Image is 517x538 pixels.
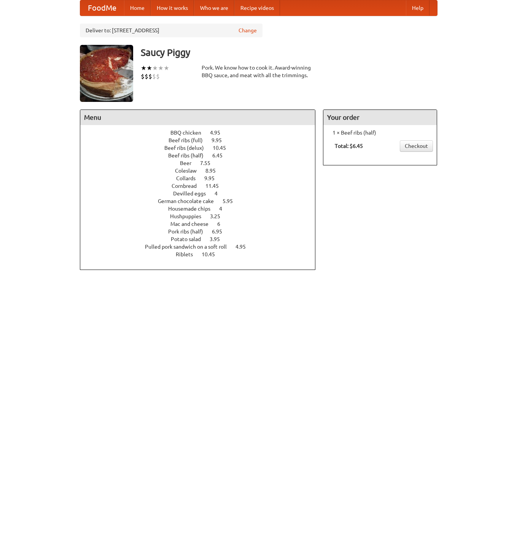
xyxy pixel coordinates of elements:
[176,251,229,257] a: Riblets 10.45
[169,137,210,143] span: Beef ribs (full)
[146,64,152,72] li: ★
[80,0,124,16] a: FoodMe
[152,72,156,81] li: $
[239,27,257,34] a: Change
[141,64,146,72] li: ★
[158,64,164,72] li: ★
[204,175,222,181] span: 9.95
[168,206,236,212] a: Housemade chips 4
[217,221,228,227] span: 6
[180,160,224,166] a: Beer 7.55
[80,45,133,102] img: angular.jpg
[171,236,208,242] span: Potato salad
[210,213,228,219] span: 3.25
[210,236,227,242] span: 3.95
[335,143,363,149] b: Total: $6.45
[164,145,240,151] a: Beef ribs (delux) 10.45
[168,206,218,212] span: Housemade chips
[170,130,234,136] a: BBQ chicken 4.95
[219,206,230,212] span: 4
[164,145,212,151] span: Beef ribs (delux)
[168,229,236,235] a: Pork ribs (half) 6.95
[156,72,160,81] li: $
[145,244,260,250] a: Pulled pork sandwich on a soft roll 4.95
[205,183,226,189] span: 11.45
[170,221,234,227] a: Mac and cheese 6
[152,64,158,72] li: ★
[141,72,145,81] li: $
[172,183,204,189] span: Cornbread
[212,152,230,159] span: 6.45
[235,244,253,250] span: 4.95
[170,213,209,219] span: Hushpuppies
[145,244,234,250] span: Pulled pork sandwich on a soft roll
[141,45,437,60] h3: Saucy Piggy
[176,175,229,181] a: Collards 9.95
[202,64,316,79] div: Pork. We know how to cook it. Award-winning BBQ sauce, and meat with all the trimmings.
[171,236,234,242] a: Potato salad 3.95
[168,229,211,235] span: Pork ribs (half)
[210,130,228,136] span: 4.95
[202,251,223,257] span: 10.45
[158,198,247,204] a: German chocolate cake 5.95
[172,183,233,189] a: Cornbread 11.45
[158,198,221,204] span: German chocolate cake
[164,64,169,72] li: ★
[213,145,234,151] span: 10.45
[148,72,152,81] li: $
[173,190,213,197] span: Devilled eggs
[327,129,433,136] li: 1 × Beef ribs (half)
[194,0,234,16] a: Who we are
[176,175,203,181] span: Collards
[80,24,262,37] div: Deliver to: [STREET_ADDRESS]
[212,229,230,235] span: 6.95
[234,0,280,16] a: Recipe videos
[145,72,148,81] li: $
[400,140,433,152] a: Checkout
[170,221,216,227] span: Mac and cheese
[223,198,240,204] span: 5.95
[176,251,200,257] span: Riblets
[170,130,209,136] span: BBQ chicken
[180,160,199,166] span: Beer
[168,152,211,159] span: Beef ribs (half)
[151,0,194,16] a: How it works
[80,110,315,125] h4: Menu
[406,0,430,16] a: Help
[168,152,237,159] a: Beef ribs (half) 6.45
[215,190,225,197] span: 4
[200,160,218,166] span: 7.55
[212,137,229,143] span: 9.95
[173,190,232,197] a: Devilled eggs 4
[169,137,236,143] a: Beef ribs (full) 9.95
[205,168,223,174] span: 8.95
[175,168,230,174] a: Coleslaw 8.95
[323,110,437,125] h4: Your order
[124,0,151,16] a: Home
[170,213,234,219] a: Hushpuppies 3.25
[175,168,204,174] span: Coleslaw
